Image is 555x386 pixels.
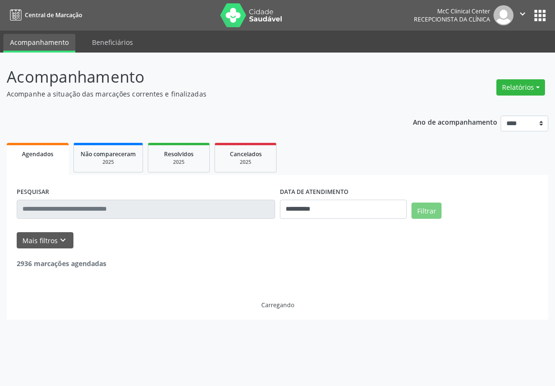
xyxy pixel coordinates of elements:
[414,15,490,23] span: Recepcionista da clínica
[496,79,545,96] button: Relatórios
[81,150,136,158] span: Não compareceram
[17,259,106,268] strong: 2936 marcações agendadas
[532,7,548,24] button: apps
[7,65,386,89] p: Acompanhamento
[17,185,49,200] label: PESQUISAR
[222,159,269,166] div: 2025
[514,5,532,25] button: 
[493,5,514,25] img: img
[164,150,194,158] span: Resolvidos
[17,232,73,249] button: Mais filtroskeyboard_arrow_down
[81,159,136,166] div: 2025
[413,116,497,128] p: Ano de acompanhamento
[155,159,203,166] div: 2025
[261,301,294,309] div: Carregando
[85,34,140,51] a: Beneficiários
[414,7,490,15] div: McC Clinical Center
[517,9,528,19] i: 
[7,7,82,23] a: Central de Marcação
[58,235,68,246] i: keyboard_arrow_down
[230,150,262,158] span: Cancelados
[22,150,53,158] span: Agendados
[25,11,82,19] span: Central de Marcação
[3,34,75,53] a: Acompanhamento
[7,89,386,99] p: Acompanhe a situação das marcações correntes e finalizadas
[280,185,349,200] label: DATA DE ATENDIMENTO
[411,203,442,219] button: Filtrar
